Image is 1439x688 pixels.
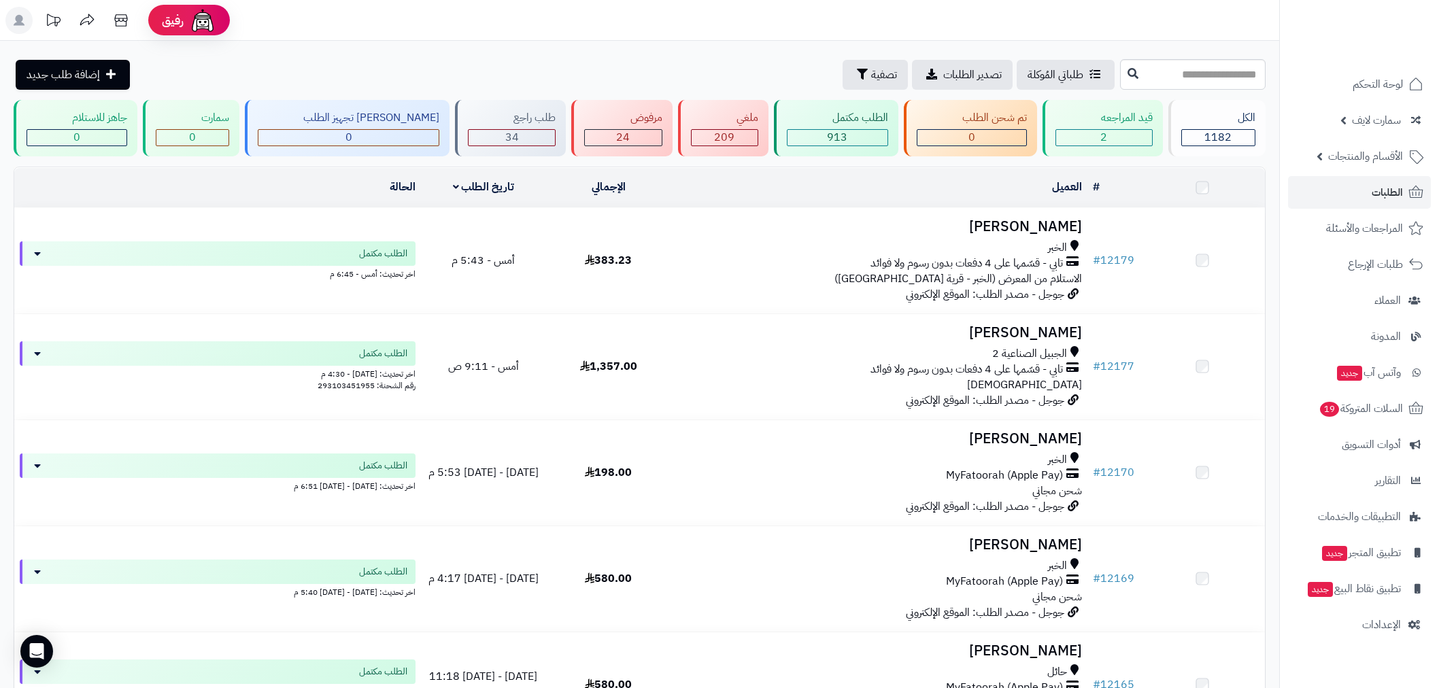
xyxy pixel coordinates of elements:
span: 24 [616,129,630,145]
a: التقارير [1288,464,1431,497]
span: MyFatoorah (Apple Pay) [946,468,1063,483]
span: شحن مجاني [1032,483,1082,499]
span: الخبر [1048,240,1067,256]
span: رفيق [162,12,184,29]
h3: [PERSON_NAME] [677,219,1082,235]
span: 0 [73,129,80,145]
span: 383.23 [585,252,632,269]
a: المدونة [1288,320,1431,353]
div: 0 [917,130,1026,145]
span: [DEMOGRAPHIC_DATA] [967,377,1082,393]
span: الطلب مكتمل [359,665,407,678]
span: 1,357.00 [580,358,637,375]
span: الإعدادات [1362,615,1401,634]
a: الطلب مكتمل 913 [771,100,901,156]
span: جوجل - مصدر الطلب: الموقع الإلكتروني [906,498,1064,515]
span: المراجعات والأسئلة [1326,219,1403,238]
span: إضافة طلب جديد [27,67,100,83]
span: طلبات الإرجاع [1348,255,1403,274]
a: تم شحن الطلب 0 [901,100,1040,156]
span: 1182 [1204,129,1232,145]
span: شحن مجاني [1032,589,1082,605]
div: اخر تحديث: [DATE] - 4:30 م [20,366,416,380]
div: مرفوض [584,110,662,126]
a: التطبيقات والخدمات [1288,500,1431,533]
span: الأقسام والمنتجات [1328,147,1403,166]
span: جوجل - مصدر الطلب: الموقع الإلكتروني [906,604,1064,621]
div: ملغي [691,110,758,126]
a: تطبيق نقاط البيعجديد [1288,572,1431,605]
span: الخبر [1048,452,1067,468]
span: # [1093,570,1100,587]
span: سمارت لايف [1352,111,1401,130]
span: التقارير [1375,471,1401,490]
span: جوجل - مصدر الطلب: الموقع الإلكتروني [906,286,1064,303]
a: #12177 [1093,358,1134,375]
span: 0 [189,129,196,145]
div: [PERSON_NAME] تجهيز الطلب [258,110,439,126]
span: 580.00 [585,570,632,587]
a: مرفوض 24 [569,100,675,156]
div: 0 [27,130,126,145]
div: الكل [1181,110,1255,126]
span: الجبيل الصناعية 2 [992,346,1067,362]
span: # [1093,252,1100,269]
span: رقم الشحنة: 293103451955 [318,379,416,392]
a: طلب راجع 34 [452,100,569,156]
a: قيد المراجعه 2 [1040,100,1166,156]
span: جديد [1308,582,1333,597]
a: طلبات الإرجاع [1288,248,1431,281]
a: سمارت 0 [140,100,242,156]
div: 913 [788,130,887,145]
span: MyFatoorah (Apple Pay) [946,574,1063,589]
span: 0 [345,129,352,145]
span: # [1093,464,1100,481]
a: # [1093,179,1100,195]
h3: [PERSON_NAME] [677,431,1082,447]
span: 198.00 [585,464,632,481]
a: تطبيق المتجرجديد [1288,536,1431,569]
span: أمس - 9:11 ص [448,358,519,375]
div: تم شحن الطلب [917,110,1027,126]
span: تصفية [871,67,897,83]
span: 913 [827,129,847,145]
span: أمس - 5:43 م [452,252,515,269]
a: تحديثات المنصة [36,7,70,37]
div: سمارت [156,110,229,126]
a: #12170 [1093,464,1134,481]
div: اخر تحديث: [DATE] - [DATE] 5:40 م [20,584,416,598]
a: الإعدادات [1288,608,1431,641]
a: تاريخ الطلب [453,179,515,195]
img: logo-2.png [1347,10,1426,39]
a: الطلبات [1288,176,1431,209]
div: 34 [469,130,555,145]
span: لوحة التحكم [1353,75,1403,94]
a: #12169 [1093,570,1134,587]
div: 0 [258,130,439,145]
span: حائل [1047,664,1067,680]
span: تطبيق نقاط البيع [1306,579,1401,598]
span: الطلب مكتمل [359,459,407,472]
h3: [PERSON_NAME] [677,537,1082,553]
a: تصدير الطلبات [912,60,1013,90]
button: تصفية [843,60,908,90]
a: جاهز للاستلام 0 [11,100,140,156]
span: الطلب مكتمل [359,247,407,260]
span: 19 [1319,401,1340,417]
a: الإجمالي [592,179,626,195]
span: تطبيق المتجر [1321,543,1401,562]
div: 2 [1056,130,1152,145]
span: تابي - قسّمها على 4 دفعات بدون رسوم ولا فوائد [870,256,1063,271]
span: السلات المتروكة [1319,399,1403,418]
h3: [PERSON_NAME] [677,643,1082,659]
span: 2 [1100,129,1107,145]
div: 209 [692,130,758,145]
div: اخر تحديث: أمس - 6:45 م [20,266,416,280]
div: 0 [156,130,228,145]
div: اخر تحديث: [DATE] - [DATE] 6:51 م [20,478,416,492]
a: أدوات التسويق [1288,428,1431,461]
span: أدوات التسويق [1342,435,1401,454]
a: ملغي 209 [675,100,771,156]
span: تابي - قسّمها على 4 دفعات بدون رسوم ولا فوائد [870,362,1063,377]
span: [DATE] - [DATE] 4:17 م [428,570,539,587]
